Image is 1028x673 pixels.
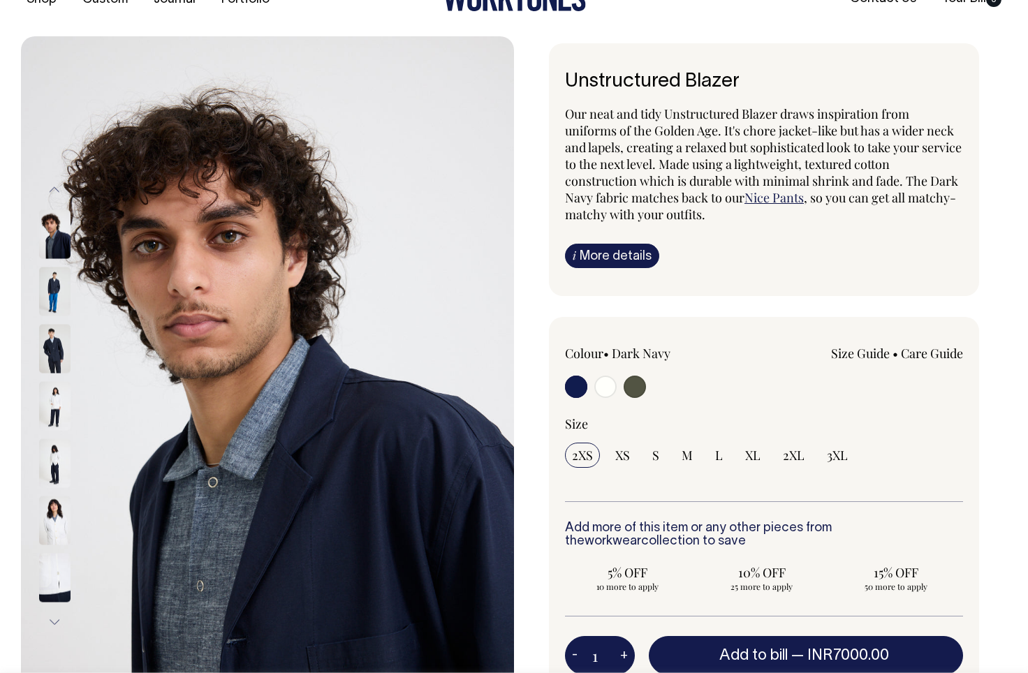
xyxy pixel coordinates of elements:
[603,345,609,362] span: •
[652,447,659,464] span: S
[565,642,585,670] button: -
[675,443,700,468] input: M
[39,438,71,487] img: off-white
[840,564,952,581] span: 15% OFF
[565,189,956,223] span: , so you can get all matchy-matchy with your outfits.
[833,560,959,596] input: 15% OFF 50 more to apply
[744,189,804,206] a: Nice Pants
[39,553,71,602] img: off-white
[565,244,659,268] a: iMore details
[44,606,65,637] button: Next
[585,535,641,547] a: workwear
[840,581,952,592] span: 50 more to apply
[831,345,890,362] a: Size Guide
[565,345,724,362] div: Colour
[708,443,730,468] input: L
[827,447,848,464] span: 3XL
[893,345,898,362] span: •
[608,443,637,468] input: XS
[706,581,818,592] span: 25 more to apply
[39,381,71,430] img: off-white
[738,443,768,468] input: XL
[901,345,963,362] a: Care Guide
[39,324,71,373] img: dark-navy
[682,447,693,464] span: M
[39,496,71,545] img: off-white
[612,345,670,362] label: Dark Navy
[572,447,593,464] span: 2XS
[615,447,630,464] span: XS
[39,267,71,316] img: dark-navy
[565,443,600,468] input: 2XS
[807,649,889,663] span: INR7000.00
[745,447,761,464] span: XL
[645,443,666,468] input: S
[572,581,684,592] span: 10 more to apply
[715,447,723,464] span: L
[613,642,635,670] button: +
[565,415,963,432] div: Size
[820,443,855,468] input: 3XL
[791,649,893,663] span: —
[565,522,963,549] h6: Add more of this item or any other pieces from the collection to save
[699,560,825,596] input: 10% OFF 25 more to apply
[565,105,962,206] span: Our neat and tidy Unstructured Blazer draws inspiration from uniforms of the Golden Age. It's cho...
[776,443,812,468] input: 2XL
[565,71,963,93] h6: Unstructured Blazer
[783,447,805,464] span: 2XL
[573,248,576,262] span: i
[565,560,691,596] input: 5% OFF 10 more to apply
[572,564,684,581] span: 5% OFF
[39,209,71,258] img: dark-navy
[719,649,788,663] span: Add to bill
[44,175,65,206] button: Previous
[706,564,818,581] span: 10% OFF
